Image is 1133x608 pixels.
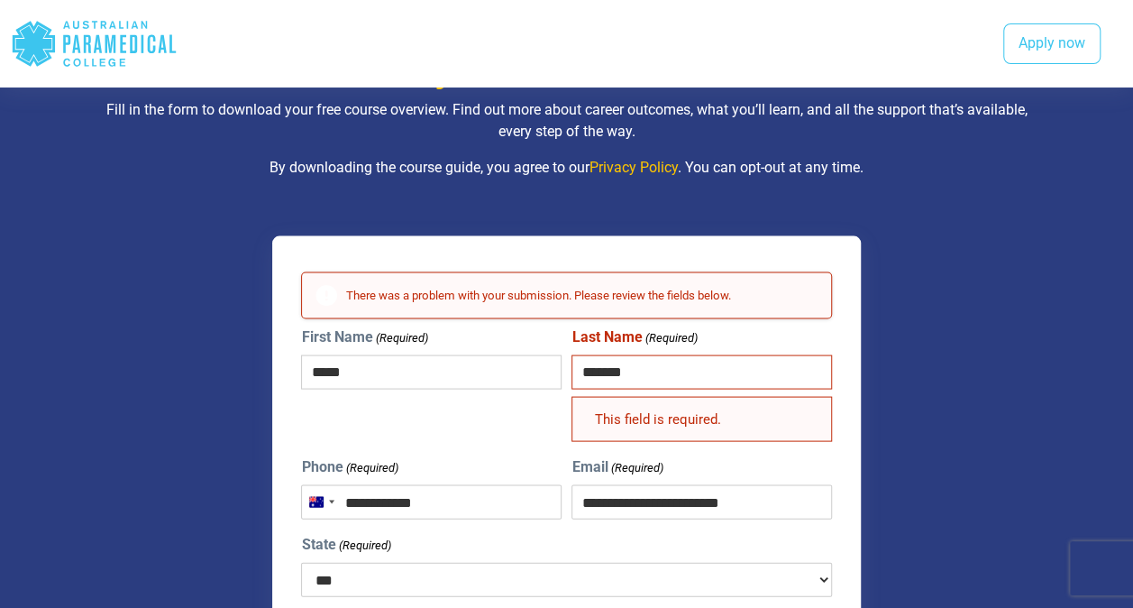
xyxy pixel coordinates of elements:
[589,158,678,175] a: Privacy Policy
[374,328,428,346] span: (Required)
[609,458,663,476] span: (Required)
[301,456,397,477] label: Phone
[94,156,1038,178] p: By downloading the course guide, you agree to our . You can opt-out at any time.
[571,456,662,477] label: Email
[1003,23,1101,65] a: Apply now
[571,326,697,347] label: Last Name
[301,533,390,555] label: State
[344,458,398,476] span: (Required)
[94,98,1038,142] p: Fill in the form to download your free course overview. Find out more about career outcomes, what...
[302,485,340,518] button: Selected country
[301,326,427,347] label: First Name
[644,328,698,346] span: (Required)
[11,14,178,73] div: Australian Paramedical College
[345,287,816,303] h2: There was a problem with your submission. Please review the fields below.
[337,536,391,554] span: (Required)
[571,396,831,441] div: This field is required.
